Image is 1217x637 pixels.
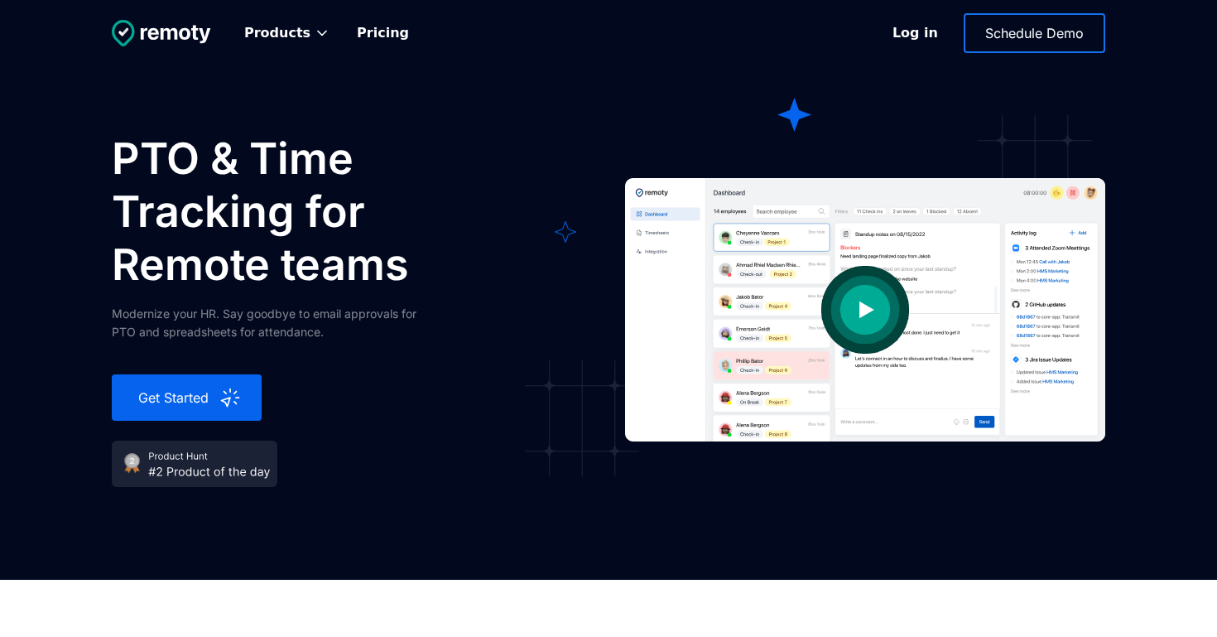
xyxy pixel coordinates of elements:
[964,13,1105,53] a: Schedule Demo
[244,25,310,41] div: Products
[877,14,954,52] a: Log in
[112,374,262,421] a: Get Started
[892,23,938,43] div: Log in
[112,305,443,341] div: Modernize your HR. Say goodbye to email approvals for PTO and spreadsheets for attendance.
[112,133,526,292] h1: PTO & Time Tracking for Remote teams
[344,15,422,51] a: Pricing
[231,15,344,51] div: Products
[132,388,219,408] div: Get Started
[625,133,1105,487] a: open lightbox
[112,20,211,46] img: Untitled UI logotext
